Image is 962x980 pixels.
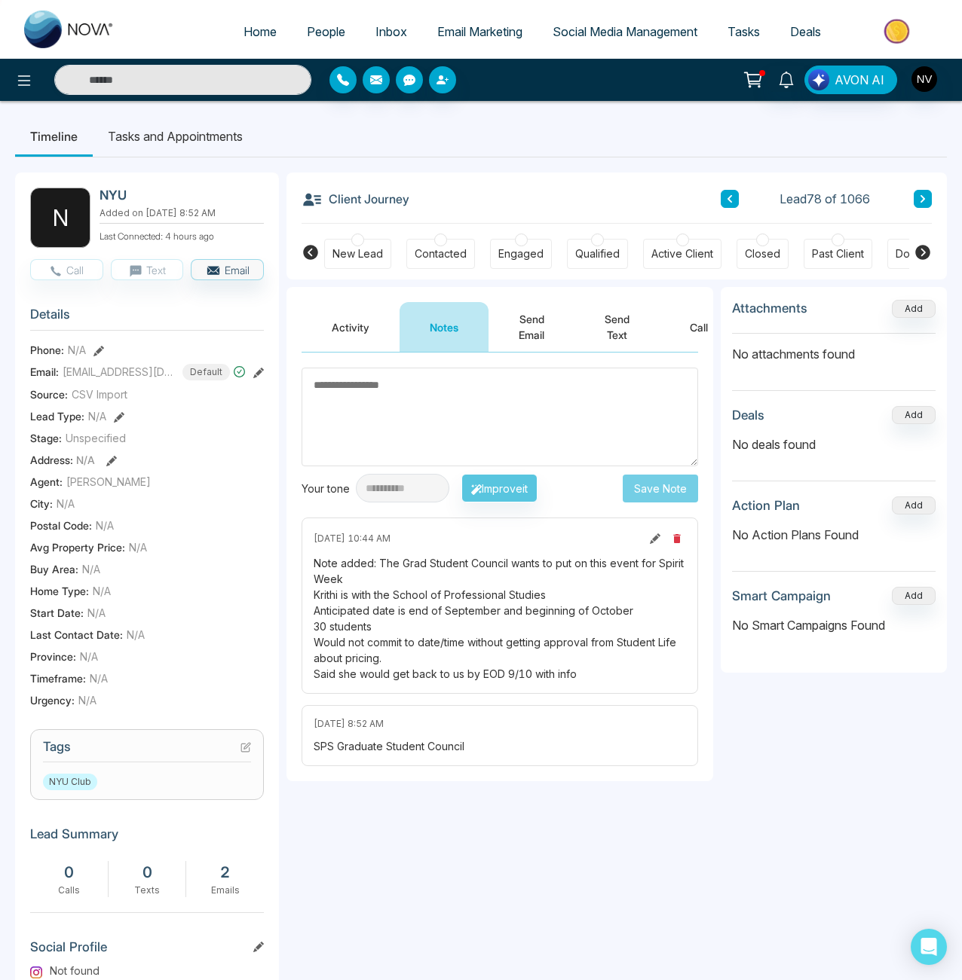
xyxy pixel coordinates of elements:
[78,692,97,708] span: N/A
[30,966,42,978] img: Instagram Logo
[66,430,126,446] span: Unspecified
[732,408,764,423] h3: Deals
[30,670,86,686] span: Timeframe :
[30,307,264,330] h3: Details
[489,302,574,352] button: Send Email
[57,496,75,511] span: N/A
[911,66,937,92] img: User Avatar
[30,605,84,621] span: Start Date :
[892,587,936,605] button: Add
[302,302,400,352] button: Activity
[835,71,884,89] span: AVON AI
[400,302,489,352] button: Notes
[191,259,264,280] button: Email
[30,364,59,380] span: Email:
[892,406,936,424] button: Add
[314,738,686,754] div: SPS Graduate Student Council
[302,188,409,210] h3: Client Journey
[415,246,467,261] div: Contacted
[30,627,123,643] span: Last Contact Date :
[30,583,89,599] span: Home Type :
[292,17,360,46] a: People
[80,649,98,664] span: N/A
[100,227,264,243] p: Last Connected: 4 hours ago
[38,861,100,884] div: 0
[30,386,68,402] span: Source:
[30,474,63,490] span: Agent:
[732,526,936,544] p: No Action Plans Found
[30,539,125,555] span: Avg Property Price :
[30,561,78,577] span: Buy Area :
[790,24,821,39] span: Deals
[90,670,108,686] span: N/A
[30,188,90,248] div: N
[87,605,106,621] span: N/A
[732,616,936,634] p: No Smart Campaigns Found
[100,188,258,203] h2: NYU
[808,69,829,90] img: Lead Flow
[68,342,86,358] span: N/A
[38,884,100,897] div: Calls
[574,302,660,352] button: Send Text
[302,481,356,496] div: Your tone
[732,301,807,316] h3: Attachments
[72,386,127,402] span: CSV Import
[127,627,145,643] span: N/A
[30,430,62,446] span: Stage:
[538,17,712,46] a: Social Media Management
[228,17,292,46] a: Home
[100,206,264,220] p: Added on [DATE] 8:52 AM
[66,474,151,490] span: [PERSON_NAME]
[892,300,936,318] button: Add
[93,116,258,157] li: Tasks and Appointments
[30,259,103,280] button: Call
[30,452,95,468] span: Address:
[732,334,936,363] p: No attachments found
[712,17,775,46] a: Tasks
[437,24,522,39] span: Email Marketing
[728,24,760,39] span: Tasks
[804,66,897,94] button: AVON AI
[660,302,738,352] button: Call
[780,190,870,208] span: Lead 78 of 1066
[244,24,277,39] span: Home
[30,517,92,533] span: Postal Code :
[745,246,780,261] div: Closed
[93,583,111,599] span: N/A
[775,17,836,46] a: Deals
[30,939,264,962] h3: Social Profile
[732,588,831,603] h3: Smart Campaign
[651,246,713,261] div: Active Client
[575,246,620,261] div: Qualified
[30,826,264,849] h3: Lead Summary
[892,496,936,514] button: Add
[116,884,179,897] div: Texts
[194,884,256,897] div: Emails
[375,24,407,39] span: Inbox
[498,246,544,261] div: Engaged
[43,739,251,762] h3: Tags
[182,364,230,380] span: Default
[812,246,864,261] div: Past Client
[111,259,184,280] button: Text
[96,517,114,533] span: N/A
[194,861,256,884] div: 2
[314,532,391,545] span: [DATE] 10:44 AM
[50,963,100,978] span: Not found
[30,496,53,511] span: City :
[30,408,84,424] span: Lead Type:
[623,475,698,502] button: Save Note
[63,364,176,380] span: [EMAIL_ADDRESS][DOMAIN_NAME]
[332,246,383,261] div: New Lead
[116,861,179,884] div: 0
[422,17,538,46] a: Email Marketing
[15,116,93,157] li: Timeline
[360,17,422,46] a: Inbox
[30,692,75,708] span: Urgency :
[129,539,147,555] span: N/A
[307,24,345,39] span: People
[82,561,100,577] span: N/A
[911,929,947,965] div: Open Intercom Messenger
[76,453,95,466] span: N/A
[314,555,686,682] div: Note added: The Grad Student Council wants to put on this event for Spirit Week Krithi is with th...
